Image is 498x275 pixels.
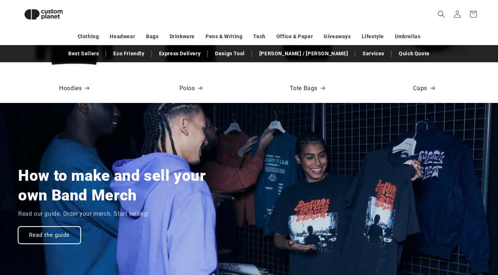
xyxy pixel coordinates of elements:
[206,30,242,43] a: Pens & Writing
[395,47,433,60] a: Quick Quote
[211,47,248,60] a: Design Tool
[359,47,388,60] a: Services
[110,30,135,43] a: Headwear
[179,83,202,94] a: Polos
[110,47,148,60] a: Eco Friendly
[433,6,449,22] summary: Search
[18,209,149,219] p: Read our guide. Order your merch. Start selling!
[362,30,384,43] a: Lifestyle
[324,30,351,43] a: Giveaways
[78,30,99,43] a: Clothing
[276,30,313,43] a: Office & Paper
[462,240,498,275] iframe: Chat Widget
[290,83,325,94] a: Tote Bags
[18,227,81,244] a: Read the guide
[65,47,102,60] a: Best Sellers
[395,30,420,43] a: Umbrellas
[146,30,158,43] a: Bags
[59,83,89,94] a: Hoodies
[18,3,69,26] img: Custom Planet
[253,30,265,43] a: Tech
[413,83,434,94] a: Caps
[155,47,205,60] a: Express Delivery
[18,166,216,205] h2: How to make and sell your own Band Merch
[170,30,195,43] a: Drinkware
[256,47,352,60] a: [PERSON_NAME] / [PERSON_NAME]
